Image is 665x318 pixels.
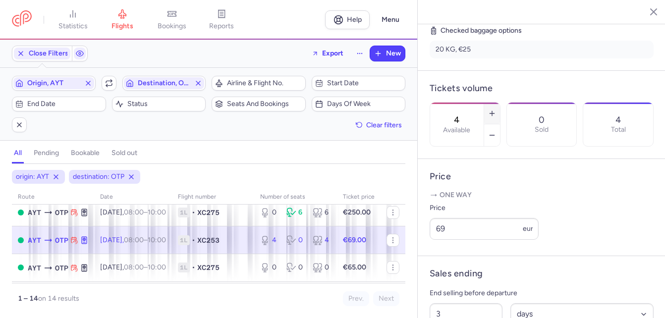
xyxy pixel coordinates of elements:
[366,121,402,129] span: Clear filters
[28,207,41,218] span: AYT
[430,218,539,240] input: ---
[197,263,220,272] span: XC275
[71,149,100,158] h4: bookable
[111,22,133,31] span: flights
[260,235,278,245] div: 4
[124,208,144,216] time: 08:00
[430,287,654,299] p: End selling before departure
[124,263,144,271] time: 08:00
[373,291,399,306] button: Next
[178,208,190,217] span: 1L
[124,236,144,244] time: 08:00
[178,235,190,245] span: 1L
[337,190,381,205] th: Ticket price
[38,294,79,303] span: on 14 results
[12,46,72,61] button: Close Filters
[312,97,406,111] button: Days of week
[212,97,306,111] button: Seats and bookings
[73,172,124,182] span: destination: OTP
[343,263,366,271] strong: €65.00
[260,208,278,217] div: 0
[48,9,98,31] a: statistics
[192,263,195,272] span: •
[29,50,68,57] span: Close Filters
[55,207,68,218] span: OTP
[430,41,654,58] li: 20 KG, €25
[127,100,203,108] span: Status
[158,22,186,31] span: bookings
[286,263,305,272] div: 0
[312,76,406,91] button: Start date
[124,263,166,271] span: –
[327,100,402,108] span: Days of week
[539,115,545,125] p: 0
[27,100,103,108] span: End date
[12,76,96,91] button: Origin, AYT
[94,190,172,205] th: date
[343,291,369,306] button: Prev.
[58,22,88,31] span: statistics
[111,149,137,158] h4: sold out
[100,208,166,216] span: [DATE],
[286,208,305,217] div: 6
[313,263,331,272] div: 0
[138,79,191,87] span: Destination, OTP
[322,50,343,57] span: Export
[178,263,190,272] span: 1L
[523,224,533,233] span: eur
[98,9,147,31] a: flights
[172,190,254,205] th: Flight number
[535,126,549,134] p: Sold
[325,10,370,29] a: Help
[347,16,362,23] span: Help
[327,79,402,87] span: Start date
[370,46,405,61] button: New
[615,115,621,125] p: 4
[148,263,166,271] time: 10:00
[147,9,197,31] a: bookings
[124,208,166,216] span: –
[430,268,483,279] h4: Sales ending
[343,236,366,244] strong: €69.00
[12,190,94,205] th: route
[148,236,166,244] time: 10:00
[443,126,470,134] label: Available
[430,83,654,94] h4: Tickets volume
[212,76,306,91] button: Airline & Flight No.
[430,202,539,214] label: Price
[209,22,234,31] span: reports
[430,171,654,182] h4: Price
[122,76,206,91] button: Destination, OTP
[197,9,246,31] a: reports
[192,208,195,217] span: •
[27,79,80,87] span: Origin, AYT
[313,235,331,245] div: 4
[16,172,49,182] span: origin: AYT
[14,149,22,158] h4: all
[148,208,166,216] time: 10:00
[286,235,305,245] div: 0
[34,149,59,158] h4: pending
[55,263,68,273] span: OTP
[430,25,654,37] h5: Checked baggage options
[55,235,68,246] span: OTP
[197,208,220,217] span: XC275
[227,100,302,108] span: Seats and bookings
[260,263,278,272] div: 0
[197,235,220,245] span: XC253
[28,263,41,273] span: AYT
[28,235,41,246] span: AYT
[124,236,166,244] span: –
[12,10,32,29] a: CitizenPlane red outlined logo
[430,190,654,200] p: One way
[305,46,350,61] button: Export
[313,208,331,217] div: 6
[254,190,337,205] th: number of seats
[376,10,405,29] button: Menu
[611,126,626,134] p: Total
[227,79,302,87] span: Airline & Flight No.
[100,263,166,271] span: [DATE],
[18,294,38,303] strong: 1 – 14
[352,117,405,132] button: Clear filters
[100,236,166,244] span: [DATE],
